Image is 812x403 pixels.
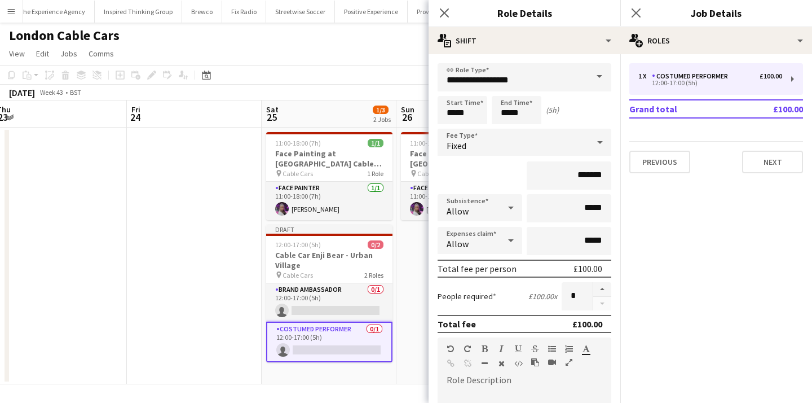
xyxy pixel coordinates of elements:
[222,1,266,23] button: Fix Radio
[429,27,620,54] div: Shift
[399,111,414,124] span: 26
[131,104,140,115] span: Fri
[447,344,454,353] button: Undo
[531,358,539,367] button: Paste as plain text
[410,139,456,147] span: 11:00-18:00 (7h)
[373,115,391,124] div: 2 Jobs
[480,359,488,368] button: Horizontal Line
[408,1,473,23] button: Provision Events
[266,283,392,322] app-card-role: Brand Ambassador0/112:00-17:00 (5h)
[760,72,782,80] div: £100.00
[565,358,573,367] button: Fullscreen
[60,49,77,59] span: Jobs
[368,240,383,249] span: 0/2
[266,225,392,362] app-job-card: Draft12:00-17:00 (5h)0/2Cable Car Enji Bear - Urban Village Cable Cars2 RolesBrand Ambassador0/11...
[401,182,527,220] app-card-role: Face Painter1/111:00-18:00 (7h)[PERSON_NAME]
[652,72,732,80] div: Costumed Performer
[546,105,559,115] div: (5h)
[497,344,505,353] button: Italic
[582,344,590,353] button: Text Color
[266,148,392,169] h3: Face Painting at [GEOGRAPHIC_DATA] Cable Cars
[283,271,313,279] span: Cable Cars
[736,100,803,118] td: £100.00
[573,263,602,274] div: £100.00
[629,151,690,173] button: Previous
[130,111,140,124] span: 24
[70,88,81,97] div: BST
[95,1,182,23] button: Inspired Thinking Group
[266,104,279,115] span: Sat
[417,169,448,178] span: Cable Cars
[368,139,383,147] span: 1/1
[514,359,522,368] button: HTML Code
[335,1,408,23] button: Positive Experience
[531,344,539,353] button: Strikethrough
[447,238,469,249] span: Allow
[364,271,383,279] span: 2 Roles
[565,344,573,353] button: Ordered List
[32,46,54,61] a: Edit
[438,318,476,330] div: Total fee
[56,46,82,61] a: Jobs
[638,72,652,80] div: 1 x
[266,225,392,234] div: Draft
[266,322,392,362] app-card-role: Costumed Performer0/112:00-17:00 (5h)
[89,49,114,59] span: Comms
[480,344,488,353] button: Bold
[638,80,782,86] div: 12:00-17:00 (5h)
[367,169,383,178] span: 1 Role
[629,100,736,118] td: Grand total
[266,132,392,220] app-job-card: 11:00-18:00 (7h)1/1Face Painting at [GEOGRAPHIC_DATA] Cable Cars Cable Cars1 RoleFace Painter1/11...
[10,1,95,23] button: The Experience Agency
[182,1,222,23] button: Brewco
[5,46,29,61] a: View
[514,344,522,353] button: Underline
[266,250,392,270] h3: Cable Car Enji Bear - Urban Village
[620,27,812,54] div: Roles
[264,111,279,124] span: 25
[464,344,471,353] button: Redo
[275,139,321,147] span: 11:00-18:00 (7h)
[429,6,620,20] h3: Role Details
[266,182,392,220] app-card-role: Face Painter1/111:00-18:00 (7h)[PERSON_NAME]
[572,318,602,330] div: £100.00
[9,49,25,59] span: View
[401,148,527,169] h3: Face Painting at [GEOGRAPHIC_DATA] Cable Cars
[438,291,496,301] label: People required
[548,358,556,367] button: Insert video
[497,359,505,368] button: Clear Formatting
[620,6,812,20] h3: Job Details
[742,151,803,173] button: Next
[447,205,469,217] span: Allow
[528,291,557,301] div: £100.00 x
[283,169,313,178] span: Cable Cars
[9,27,120,44] h1: London Cable Cars
[373,106,389,114] span: 1/3
[266,1,335,23] button: Streetwise Soccer
[9,87,35,98] div: [DATE]
[37,88,65,97] span: Week 43
[548,344,556,353] button: Unordered List
[447,140,466,151] span: Fixed
[438,263,517,274] div: Total fee per person
[36,49,49,59] span: Edit
[275,240,321,249] span: 12:00-17:00 (5h)
[593,282,611,297] button: Increase
[401,132,527,220] app-job-card: 11:00-18:00 (7h)1/1Face Painting at [GEOGRAPHIC_DATA] Cable Cars Cable Cars1 RoleFace Painter1/11...
[84,46,118,61] a: Comms
[401,104,414,115] span: Sun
